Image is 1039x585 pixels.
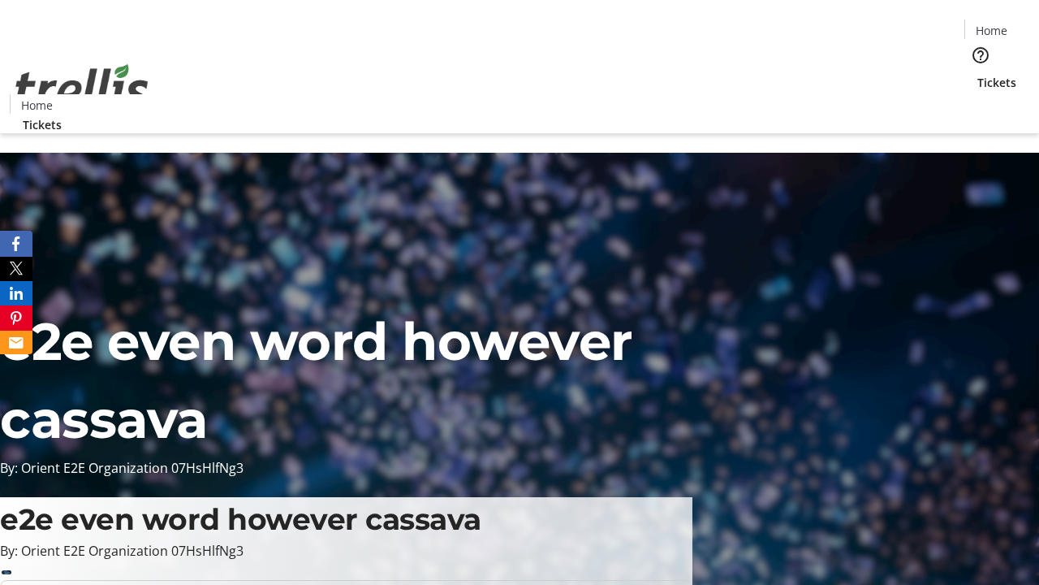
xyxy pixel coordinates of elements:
[10,116,75,133] a: Tickets
[964,39,997,71] button: Help
[10,46,154,128] img: Orient E2E Organization 07HsHlfNg3's Logo
[965,22,1017,39] a: Home
[977,74,1016,91] span: Tickets
[976,22,1007,39] span: Home
[964,74,1029,91] a: Tickets
[11,97,63,114] a: Home
[964,91,997,123] button: Cart
[23,116,62,133] span: Tickets
[21,97,53,114] span: Home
